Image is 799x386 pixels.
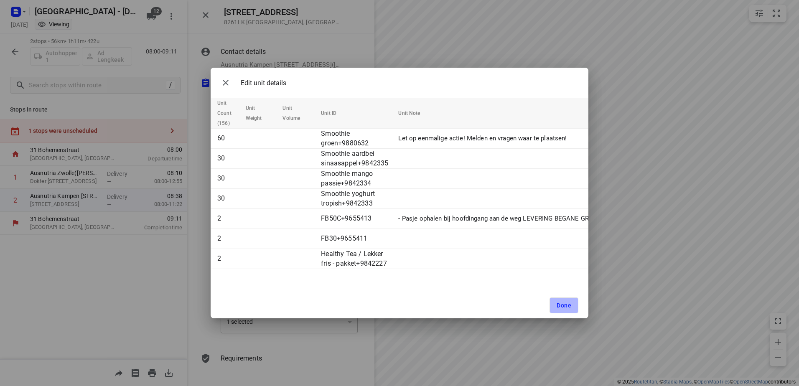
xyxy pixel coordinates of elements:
[550,297,578,313] button: Done
[318,169,395,189] td: Smoothie mango passie+9842334
[211,189,242,209] td: 30
[211,209,242,229] td: 2
[557,302,571,309] span: Done
[211,149,242,169] td: 30
[217,98,242,128] span: Unit Count (156)
[217,74,286,91] div: Edit unit details
[318,189,395,209] td: Smoothie yoghurt tropish+9842333
[282,103,311,123] span: Unit Volume
[318,129,395,149] td: Smoothie groen+9880632
[318,209,395,229] td: FB50C+9655413
[318,149,395,169] td: Smoothie aardbei sinaasappel+9842335
[211,229,242,249] td: 2
[318,229,395,249] td: FB30+9655411
[211,129,242,149] td: 60
[321,108,347,118] span: Unit ID
[398,108,431,118] span: Unit Note
[211,249,242,269] td: 2
[246,103,273,123] span: Unit Weight
[318,249,395,269] td: Healthy Tea / Lekker fris - pakket+9842227
[211,169,242,189] td: 30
